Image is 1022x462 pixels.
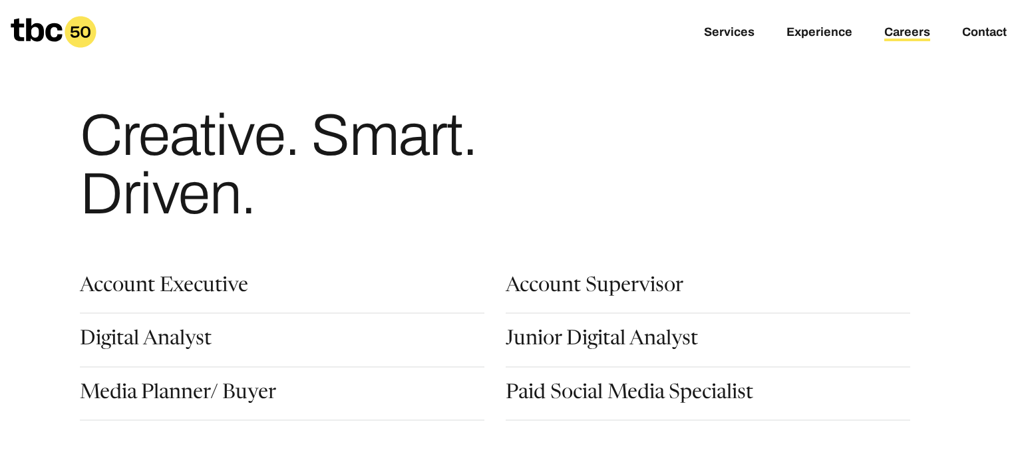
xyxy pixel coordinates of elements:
[786,25,852,41] a: Experience
[80,384,276,406] a: Media Planner/ Buyer
[11,16,96,48] a: Homepage
[80,330,212,352] a: Digital Analyst
[884,25,930,41] a: Careers
[80,106,591,223] h1: Creative. Smart. Driven.
[704,25,755,41] a: Services
[506,384,753,406] a: Paid Social Media Specialist
[506,330,698,352] a: Junior Digital Analyst
[506,277,683,299] a: Account Supervisor
[80,277,248,299] a: Account Executive
[962,25,1007,41] a: Contact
